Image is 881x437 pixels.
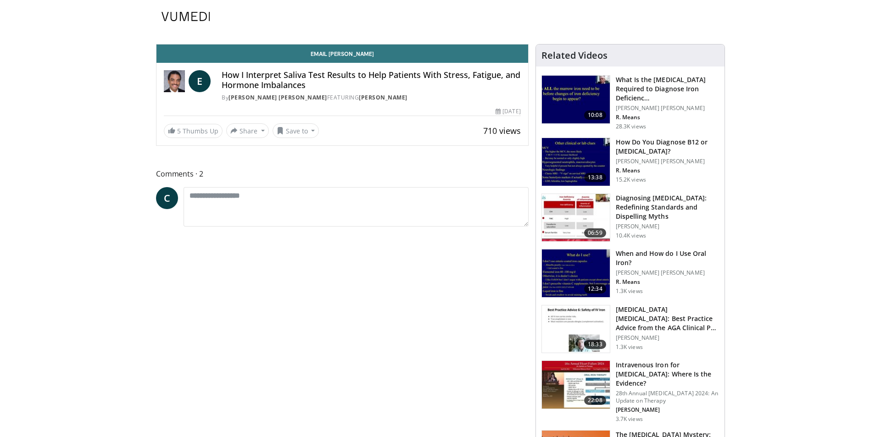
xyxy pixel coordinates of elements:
[616,269,719,277] p: [PERSON_NAME] [PERSON_NAME]
[616,278,719,286] p: Robert Means
[541,194,719,242] a: 06:59 Diagnosing [MEDICAL_DATA]: Redefining Standards and Dispelling Myths [PERSON_NAME] 10.4K views
[616,75,719,103] h3: What Is the Serum Ferritin Level Required to Diagnose Iron Deficiency?
[616,305,719,332] h3: Iron Deficiency Anemia: Best Practice Advice from the AGA Clinical Practice Update on Management ...
[584,396,606,405] span: 22:08
[189,70,211,92] a: E
[616,167,719,174] p: Robert Means
[616,114,719,121] p: Robert Means
[616,288,643,295] p: 1.3K views
[584,340,606,349] span: 18:33
[541,305,719,354] a: 18:33 [MEDICAL_DATA] [MEDICAL_DATA]: Best Practice Advice from the AGA Clinical P… [PERSON_NAME] ...
[616,232,646,239] p: 10.4K views
[616,406,719,414] p: Ileana Pina
[616,343,643,351] p: 1.3K views
[541,360,719,423] a: 22:08 Intravenous Iron for [MEDICAL_DATA]: Where Is the Evidence? 28th Annual [MEDICAL_DATA] 2024...
[616,223,719,230] p: [PERSON_NAME]
[616,123,646,130] p: 28.3K views
[226,123,269,138] button: Share
[222,70,521,90] h4: How I Interpret Saliva Test Results to Help Patients With Stress, Fatigue, and Hormone Imbalances
[584,228,606,238] span: 06:59
[496,107,520,116] div: [DATE]
[541,138,719,186] a: 13:38 How Do You Diagnose B12 or [MEDICAL_DATA]? [PERSON_NAME] [PERSON_NAME] R. Means 15.2K views
[584,284,606,293] span: 12:34
[359,94,407,101] a: [PERSON_NAME]
[164,124,223,138] a: 5 Thumbs Up
[156,44,528,63] a: Email [PERSON_NAME]
[616,158,719,165] p: [PERSON_NAME] [PERSON_NAME]
[229,94,327,101] a: [PERSON_NAME] [PERSON_NAME]
[616,390,719,404] p: 28th Annual [MEDICAL_DATA] 2024: An Update on Therapy
[541,249,719,298] a: 12:34 When and How do I Use Oral Iron? [PERSON_NAME] [PERSON_NAME] R. Means 1.3K views
[616,138,719,156] h3: How Do You Diagnose B12 or [MEDICAL_DATA]?
[542,249,610,297] img: 4e9eeae5-b6a7-41be-a190-5c4e432274eb.150x105_q85_crop-smart_upscale.jpg
[542,194,610,242] img: f7929ac2-4813-417a-bcb3-dbabb01c513c.150x105_q85_crop-smart_upscale.jpg
[222,94,521,102] div: By FEATURING
[156,168,529,180] span: Comments 2
[542,76,610,123] img: 15adaf35-b496-4260-9f93-ea8e29d3ece7.150x105_q85_crop-smart_upscale.jpg
[616,194,719,221] h3: Diagnosing [MEDICAL_DATA]: Redefining Standards and Dispelling Myths
[177,127,181,135] span: 5
[162,12,210,21] img: VuMedi Logo
[616,105,719,112] p: [PERSON_NAME] [PERSON_NAME]
[542,138,610,186] img: 172d2151-0bab-4046-8dbc-7c25e5ef1d9f.150x105_q85_crop-smart_upscale.jpg
[584,111,606,120] span: 10:08
[616,415,643,423] p: 3.7K views
[164,70,185,92] img: Dr. Eldred B. Taylor
[616,334,719,342] p: [PERSON_NAME]
[542,305,610,353] img: d1653e00-2c8d-43f1-b9d7-3bc1bf0d4299.150x105_q85_crop-smart_upscale.jpg
[541,50,608,61] h4: Related Videos
[616,360,719,388] h3: Intravenous Iron for [MEDICAL_DATA]: Where Is the Evidence?
[156,187,178,209] a: C
[616,176,646,183] p: 15.2K views
[483,125,521,136] span: 710 views
[542,361,610,409] img: 00da5ba3-c2e6-4fe0-bef8-ee918553ee6c.150x105_q85_crop-smart_upscale.jpg
[616,249,719,267] h3: When and How do I Use Oral Iron?
[273,123,319,138] button: Save to
[584,173,606,182] span: 13:38
[541,75,719,130] a: 10:08 What Is the [MEDICAL_DATA] Required to Diagnose Iron Deficienc… [PERSON_NAME] [PERSON_NAME]...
